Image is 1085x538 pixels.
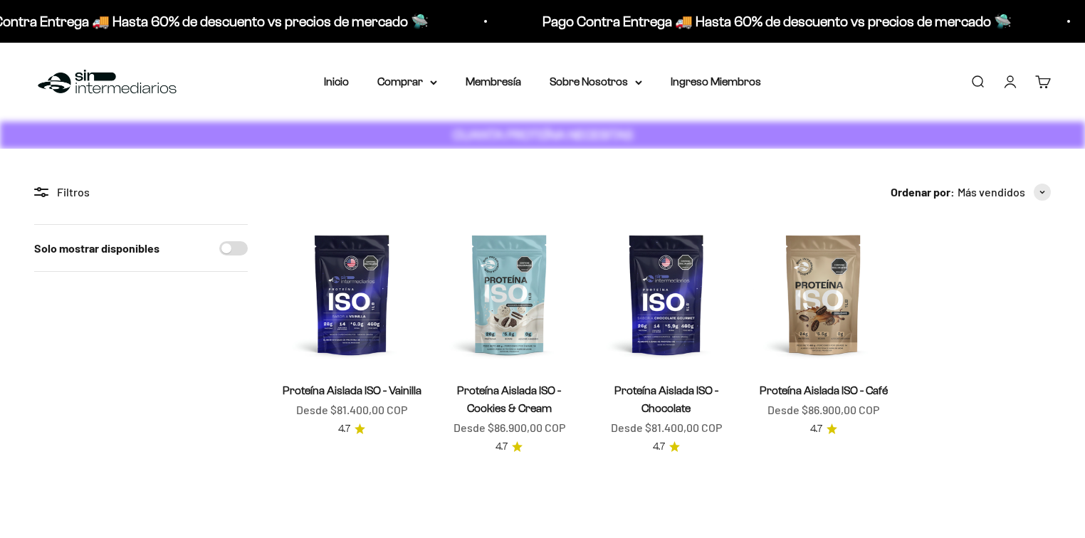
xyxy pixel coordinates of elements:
a: Ingreso Miembros [671,75,761,88]
button: Más vendidos [958,183,1051,201]
strong: CUANTA PROTEÍNA NECESITAS [453,127,633,142]
a: 4.74.7 de 5.0 estrellas [496,439,523,455]
sale-price: Desde $81.400,00 COP [296,401,407,419]
summary: Sobre Nosotros [550,73,642,91]
a: Proteína Aislada ISO - Chocolate [614,384,718,414]
sale-price: Desde $86.900,00 COP [454,418,565,437]
span: 4.7 [653,439,665,455]
a: 4.74.7 de 5.0 estrellas [653,439,680,455]
span: 4.7 [810,421,822,437]
summary: Comprar [377,73,437,91]
span: 4.7 [496,439,508,455]
label: Solo mostrar disponibles [34,239,159,258]
a: Proteína Aislada ISO - Café [760,384,888,396]
a: 4.74.7 de 5.0 estrellas [338,421,365,437]
a: Membresía [466,75,521,88]
sale-price: Desde $86.900,00 COP [767,401,879,419]
div: Filtros [34,183,248,201]
p: Pago Contra Entrega 🚚 Hasta 60% de descuento vs precios de mercado 🛸 [530,10,1000,33]
a: Proteína Aislada ISO - Cookies & Cream [457,384,561,414]
a: Inicio [324,75,349,88]
a: Proteína Aislada ISO - Vainilla [283,384,421,396]
span: Ordenar por: [891,183,955,201]
span: 4.7 [338,421,350,437]
span: Más vendidos [958,183,1025,201]
a: 4.74.7 de 5.0 estrellas [810,421,837,437]
sale-price: Desde $81.400,00 COP [611,418,722,437]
